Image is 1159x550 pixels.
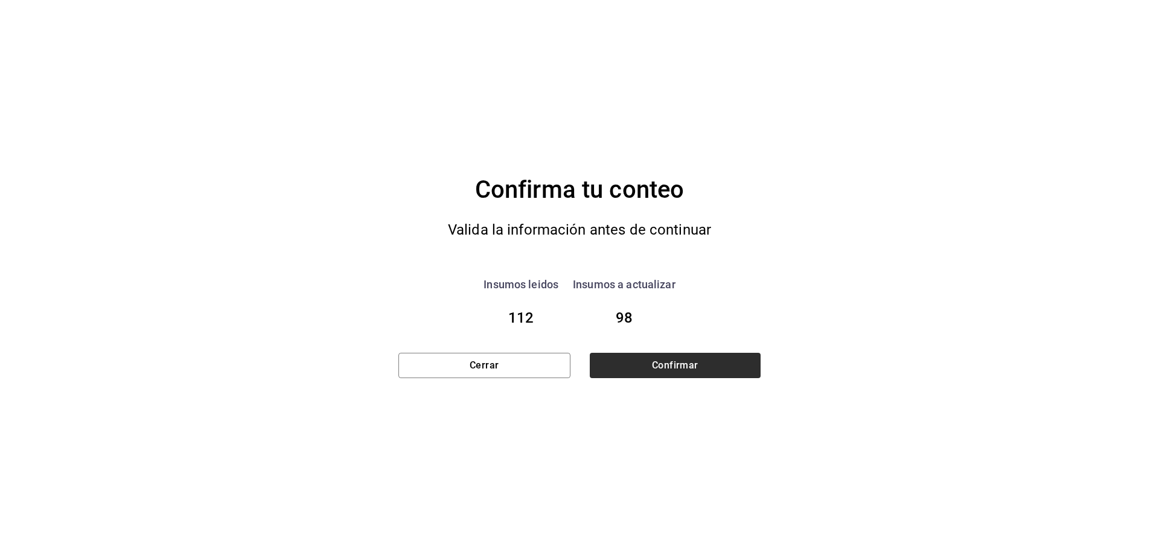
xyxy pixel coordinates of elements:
[573,307,675,329] div: 98
[398,353,570,378] button: Cerrar
[484,307,558,329] div: 112
[573,276,675,292] div: Insumos a actualizar
[398,172,761,208] div: Confirma tu conteo
[484,276,558,292] div: Insumos leidos
[590,353,761,378] button: Confirmar
[422,218,737,242] div: Valida la información antes de continuar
